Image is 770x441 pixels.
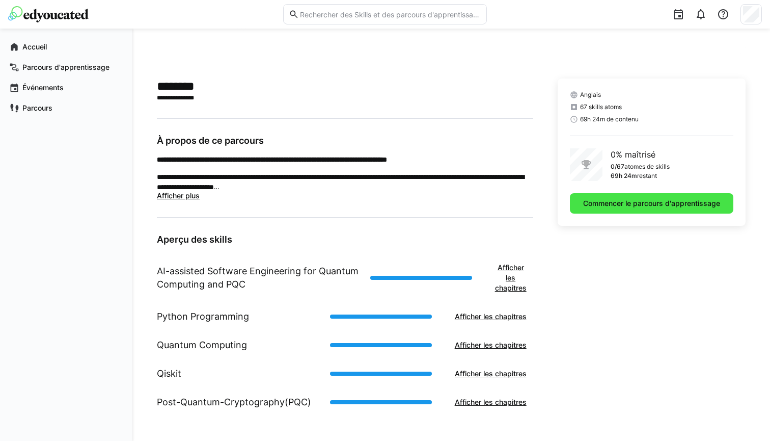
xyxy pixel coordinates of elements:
[157,135,533,146] h3: À propos de ce parcours
[611,172,637,180] p: 69h 24m
[157,396,311,409] h1: Post-Quantum-Cryptography(PQC)
[157,367,181,380] h1: Qiskit
[157,234,533,245] h3: Aperçu des skills
[453,369,528,379] span: Afficher les chapitres
[488,257,533,298] button: Afficher les chapitres
[580,91,601,99] span: Anglais
[493,263,528,293] span: Afficher les chapitres
[453,312,528,322] span: Afficher les chapitres
[448,306,533,327] button: Afficher les chapitres
[448,364,533,384] button: Afficher les chapitres
[580,103,622,111] span: 67 skills atoms
[448,392,533,412] button: Afficher les chapitres
[637,172,657,180] p: restant
[157,339,247,352] h1: Quantum Computing
[157,265,362,291] h1: AI-assisted Software Engineering for Quantum Computing and PQC
[299,10,481,19] input: Rechercher des Skills et des parcours d'apprentissage…
[157,191,200,200] span: Afficher plus
[582,198,722,209] span: Commencer le parcours d'apprentissage
[624,163,670,171] p: atomes de skills
[580,115,639,123] span: 69h 24m de contenu
[157,310,249,323] h1: Python Programming
[611,163,624,171] p: 0/67
[570,193,733,214] button: Commencer le parcours d'apprentissage
[611,148,670,161] p: 0% maîtrisé
[453,397,528,407] span: Afficher les chapitres
[448,335,533,355] button: Afficher les chapitres
[453,340,528,350] span: Afficher les chapitres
